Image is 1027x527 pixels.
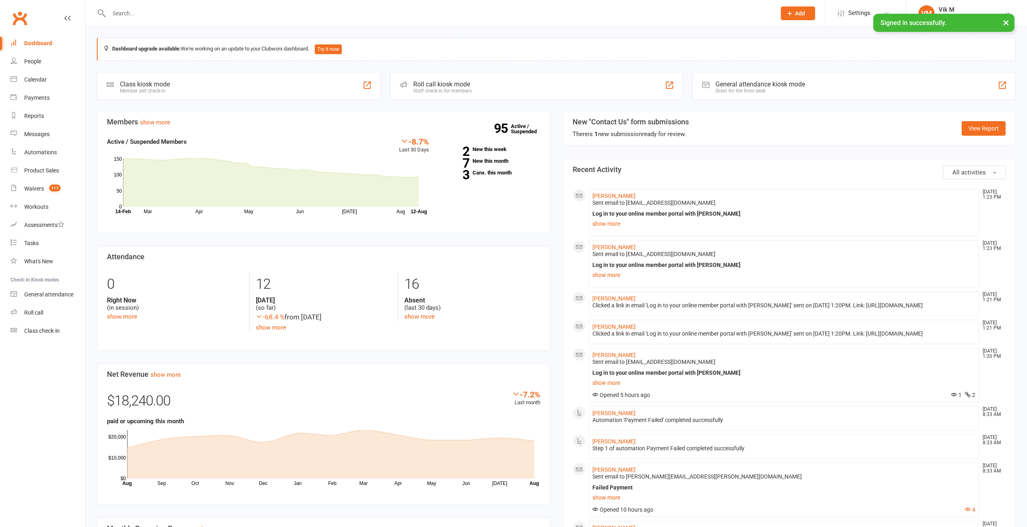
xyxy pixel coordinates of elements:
[979,241,1005,251] time: [DATE] 1:23 PM
[592,473,802,480] span: Sent email to [PERSON_NAME][EMAIL_ADDRESS][PERSON_NAME][DOMAIN_NAME]
[24,204,48,210] div: Workouts
[10,198,85,216] a: Workouts
[107,313,137,320] a: show more
[592,323,636,330] a: [PERSON_NAME]
[592,302,976,309] div: Clicked a link in email 'Log in to your online member portal with [PERSON_NAME]' sent on [DATE] 1...
[943,166,1006,179] button: All activities
[848,4,870,22] span: Settings
[10,107,85,125] a: Reports
[107,118,540,126] h3: Members
[140,119,170,126] a: show more
[592,251,715,257] span: Sent email to [EMAIL_ADDRESS][DOMAIN_NAME]
[592,295,636,302] a: [PERSON_NAME]
[24,258,53,265] div: What's New
[404,313,435,320] a: show more
[10,216,85,234] a: Assessments
[939,13,963,21] div: Vladswim
[120,88,170,94] div: Member self check-in
[315,44,342,54] button: Try it now
[592,210,976,217] div: Log in to your online member portal with [PERSON_NAME]
[24,291,73,298] div: General attendance
[10,143,85,162] a: Automations
[979,463,1005,474] time: [DATE] 8:33 AM
[399,137,429,154] div: Last 30 Days
[441,158,540,164] a: 7New this month
[151,371,181,378] a: show more
[592,410,636,416] a: [PERSON_NAME]
[592,377,976,388] a: show more
[24,185,44,192] div: Waivers
[24,328,60,334] div: Class check-in
[795,10,805,17] span: Add
[592,330,976,337] div: Clicked a link in email 'Log in to your online member portal with [PERSON_NAME]' sent on [DATE] 1...
[592,199,715,206] span: Sent email to [EMAIL_ADDRESS][DOMAIN_NAME]
[592,466,636,473] a: [PERSON_NAME]
[404,296,540,304] strong: Absent
[10,34,85,52] a: Dashboard
[413,80,472,88] div: Roll call kiosk mode
[10,234,85,252] a: Tasks
[10,71,85,89] a: Calendar
[120,80,170,88] div: Class kiosk mode
[592,218,976,229] a: show more
[573,166,1006,174] h3: Recent Activity
[715,80,805,88] div: General attendance kiosk mode
[49,185,61,191] span: 117
[24,240,39,246] div: Tasks
[441,169,469,181] strong: 3
[107,138,187,145] strong: Active / Suspended Members
[107,8,770,19] input: Search...
[511,118,546,140] a: 95Active / Suspended
[573,118,689,126] h3: New "Contact Us" form submissions
[979,407,1005,417] time: [DATE] 8:33 AM
[979,292,1005,302] time: [DATE] 1:21 PM
[107,370,540,378] h3: Net Revenue
[107,296,243,304] strong: Right Now
[10,304,85,322] a: Roll call
[592,359,715,365] span: Sent email to [EMAIL_ADDRESS][DOMAIN_NAME]
[24,76,47,83] div: Calendar
[24,149,57,155] div: Automations
[256,272,392,296] div: 12
[112,46,181,52] strong: Dashboard upgrade available:
[939,6,963,13] div: Vik M
[24,113,44,119] div: Reports
[10,180,85,198] a: Waivers 117
[592,193,636,199] a: [PERSON_NAME]
[962,121,1006,136] a: View Report
[979,435,1005,445] time: [DATE] 8:33 AM
[592,445,976,452] div: Step 1 of automation Payment Failed completed successfully
[979,349,1005,359] time: [DATE] 1:20 PM
[24,167,59,174] div: Product Sales
[24,222,64,228] div: Assessments
[97,38,1016,61] div: We're working on an update to your Clubworx dashboard.
[592,492,976,503] a: show more
[24,40,52,46] div: Dashboard
[107,418,184,425] strong: paid or upcoming this month
[781,6,815,20] button: Add
[441,147,540,152] a: 2New this week
[107,296,243,312] div: (in session)
[256,312,392,323] div: from [DATE]
[441,145,469,157] strong: 2
[592,438,636,445] a: [PERSON_NAME]
[10,125,85,143] a: Messages
[399,137,429,146] div: -8.7%
[594,130,598,138] strong: 1
[10,162,85,180] a: Product Sales
[10,8,30,28] a: Clubworx
[592,352,636,358] a: [PERSON_NAME]
[107,390,540,416] div: $18,240.00
[404,296,540,312] div: (last 30 days)
[881,19,946,27] span: Signed in successfully.
[24,58,41,65] div: People
[10,286,85,304] a: General attendance kiosk mode
[494,122,511,134] strong: 95
[592,506,653,513] span: Opened 10 hours ago
[107,272,243,296] div: 0
[512,390,540,399] div: -7.2%
[592,244,636,250] a: [PERSON_NAME]
[256,324,286,331] a: show more
[24,94,50,101] div: Payments
[592,417,976,424] div: Automation 'Payment Failed' completed successfully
